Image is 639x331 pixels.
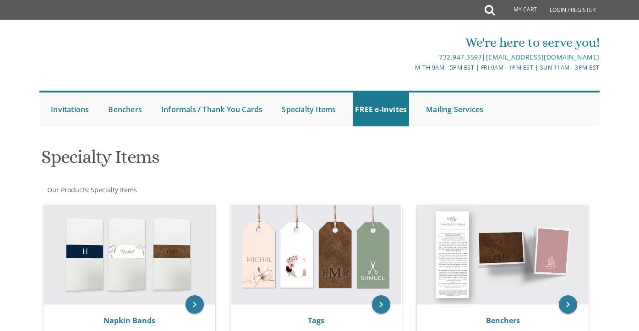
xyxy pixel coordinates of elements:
[159,92,265,126] a: Informals / Thank You Cards
[227,33,600,52] div: We're here to serve you!
[417,205,588,305] img: Benchers
[439,53,482,61] a: 732.947.3597
[486,53,600,61] a: [EMAIL_ADDRESS][DOMAIN_NAME]
[39,185,319,195] div: :
[231,205,402,305] img: Tags
[559,295,577,314] a: keyboard_arrow_right
[91,185,137,194] span: Specialty Items
[104,315,155,326] a: Napkin Bands
[49,92,91,126] a: Invitations
[372,295,390,314] a: keyboard_arrow_right
[486,315,520,326] a: Benchers
[308,315,324,326] a: Tags
[106,92,144,126] a: Benchers
[186,295,204,314] a: keyboard_arrow_right
[279,92,338,126] a: Specialty Items
[44,205,215,305] img: Napkin Bands
[41,147,408,174] h1: Specialty Items
[46,185,88,194] a: Our Products
[353,92,409,126] a: FREE e-Invites
[227,52,600,63] div: |
[227,63,600,72] div: M-Th 9am - 5pm EST | Fri 9am - 1pm EST | Sun 11am - 3pm EST
[494,1,543,19] a: My Cart
[424,92,486,126] a: Mailing Services
[90,185,137,194] a: Specialty Items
